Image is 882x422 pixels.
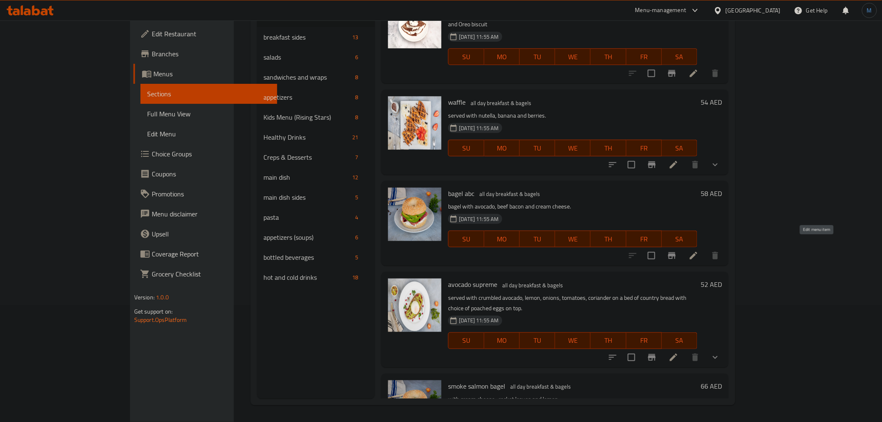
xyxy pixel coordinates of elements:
[635,5,687,15] div: Menu-management
[147,129,271,139] span: Edit Menu
[140,84,277,104] a: Sections
[352,73,361,81] span: 8
[264,172,349,182] span: main dish
[133,164,277,184] a: Coupons
[352,214,361,221] span: 4
[264,152,352,162] span: Creps & Desserts
[264,72,352,82] div: sandwiches and wraps
[630,334,659,347] span: FR
[448,231,484,247] button: SU
[264,212,352,222] div: pasta
[264,92,352,102] div: appetizers
[488,334,516,347] span: MO
[662,48,697,65] button: SA
[701,380,722,392] h6: 66 AED
[448,187,474,200] span: bagel abc
[134,292,155,303] span: Version:
[476,189,543,199] span: all day breakfast & bagels
[626,48,662,65] button: FR
[388,279,441,332] img: avocado supreme
[456,33,502,41] span: [DATE] 11:55 AM
[140,124,277,144] a: Edit Menu
[523,334,552,347] span: TU
[626,332,662,349] button: FR
[134,314,187,325] a: Support.OpsPlatform
[349,272,361,282] div: items
[264,32,349,42] div: breakfast sides
[349,173,361,181] span: 12
[152,49,271,59] span: Branches
[352,93,361,101] span: 8
[257,267,375,287] div: hot and cold drinks18
[559,51,587,63] span: WE
[594,233,623,245] span: TH
[626,140,662,156] button: FR
[594,142,623,154] span: TH
[352,153,361,161] span: 7
[665,142,694,154] span: SA
[685,347,705,367] button: delete
[603,347,623,367] button: sort-choices
[665,334,694,347] span: SA
[591,231,626,247] button: TH
[448,380,505,392] span: smoke salmon bagel
[257,107,375,127] div: Kids Menu (Rising Stars)8
[555,231,591,247] button: WE
[665,51,694,63] span: SA
[352,152,361,162] div: items
[591,332,626,349] button: TH
[642,155,662,175] button: Branch-specific-item
[456,215,502,223] span: [DATE] 11:55 AM
[352,52,361,62] div: items
[603,155,623,175] button: sort-choices
[701,188,722,199] h6: 58 AED
[133,44,277,64] a: Branches
[594,51,623,63] span: TH
[257,167,375,187] div: main dish12
[448,394,697,404] p: with cream cheese , rocket leaves and lemon.
[264,272,349,282] span: hot and cold drinks
[264,132,349,142] span: Healthy Drinks
[710,352,720,362] svg: Show Choices
[456,124,502,132] span: [DATE] 11:55 AM
[152,269,271,279] span: Grocery Checklist
[264,52,352,62] div: salads
[257,227,375,247] div: appetizers (soups)6
[264,192,352,202] div: main dish sides
[484,48,520,65] button: MO
[349,132,361,142] div: items
[448,48,484,65] button: SU
[152,209,271,219] span: Menu disclaimer
[448,293,697,314] p: served with crumbled avocado, lemon, onions, tomatoes, coriander on a bed of country bread with c...
[523,142,552,154] span: TU
[152,169,271,179] span: Coupons
[630,233,659,245] span: FR
[867,6,872,15] span: M
[523,51,552,63] span: TU
[133,184,277,204] a: Promotions
[152,189,271,199] span: Promotions
[520,48,555,65] button: TU
[456,316,502,324] span: [DATE] 11:55 AM
[156,292,169,303] span: 1.0.0
[701,279,722,290] h6: 52 AED
[662,63,682,83] button: Branch-specific-item
[257,67,375,87] div: sandwiches and wraps8
[133,144,277,164] a: Choice Groups
[257,247,375,267] div: bottled beverages5
[152,229,271,239] span: Upsell
[452,334,481,347] span: SU
[701,96,722,108] h6: 54 AED
[499,280,566,290] div: all day breakfast & bagels
[352,192,361,202] div: items
[153,69,271,79] span: Menus
[555,140,591,156] button: WE
[152,29,271,39] span: Edit Restaurant
[352,112,361,122] div: items
[467,98,534,108] span: all day breakfast & bagels
[147,109,271,119] span: Full Menu View
[488,233,516,245] span: MO
[133,264,277,284] a: Grocery Checklist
